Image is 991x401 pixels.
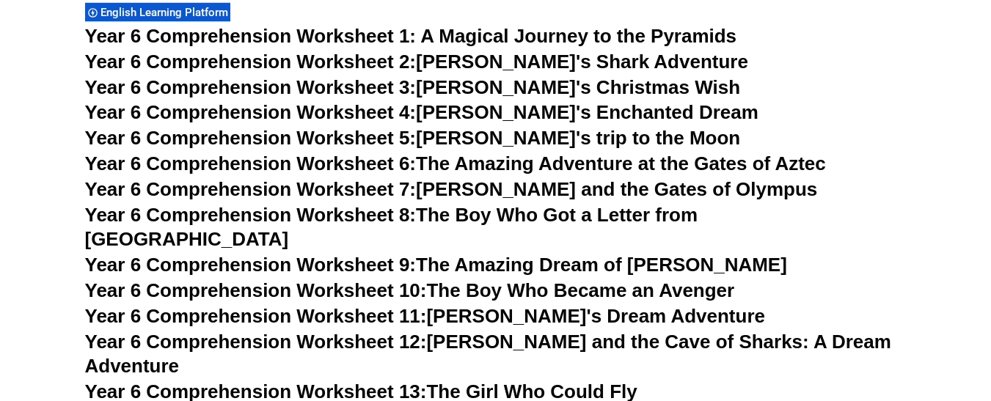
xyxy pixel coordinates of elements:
[85,127,741,149] a: Year 6 Comprehension Worksheet 5:[PERSON_NAME]'s trip to the Moon
[747,235,991,401] iframe: Chat Widget
[85,178,818,200] a: Year 6 Comprehension Worksheet 7:[PERSON_NAME] and the Gates of Olympus
[85,305,427,327] span: Year 6 Comprehension Worksheet 11:
[85,279,427,301] span: Year 6 Comprehension Worksheet 10:
[85,101,758,123] a: Year 6 Comprehension Worksheet 4:[PERSON_NAME]'s Enchanted Dream
[85,51,417,73] span: Year 6 Comprehension Worksheet 2:
[85,204,417,226] span: Year 6 Comprehension Worksheet 8:
[85,152,826,174] a: Year 6 Comprehension Worksheet 6:The Amazing Adventure at the Gates of Aztec
[100,6,233,19] span: English Learning Platform
[85,2,230,22] div: English Learning Platform
[85,178,417,200] span: Year 6 Comprehension Worksheet 7:
[85,331,891,378] a: Year 6 Comprehension Worksheet 12:[PERSON_NAME] and the Cave of Sharks: A Dream Adventure
[85,204,698,251] a: Year 6 Comprehension Worksheet 8:The Boy Who Got a Letter from [GEOGRAPHIC_DATA]
[85,127,417,149] span: Year 6 Comprehension Worksheet 5:
[85,101,417,123] span: Year 6 Comprehension Worksheet 4:
[85,76,741,98] a: Year 6 Comprehension Worksheet 3:[PERSON_NAME]'s Christmas Wish
[85,51,748,73] a: Year 6 Comprehension Worksheet 2:[PERSON_NAME]'s Shark Adventure
[85,254,417,276] span: Year 6 Comprehension Worksheet 9:
[85,76,417,98] span: Year 6 Comprehension Worksheet 3:
[85,279,735,301] a: Year 6 Comprehension Worksheet 10:The Boy Who Became an Avenger
[85,254,787,276] a: Year 6 Comprehension Worksheet 9:The Amazing Dream of [PERSON_NAME]
[85,152,417,174] span: Year 6 Comprehension Worksheet 6:
[85,331,427,353] span: Year 6 Comprehension Worksheet 12:
[85,25,737,47] a: Year 6 Comprehension Worksheet 1: A Magical Journey to the Pyramids
[85,305,765,327] a: Year 6 Comprehension Worksheet 11:[PERSON_NAME]'s Dream Adventure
